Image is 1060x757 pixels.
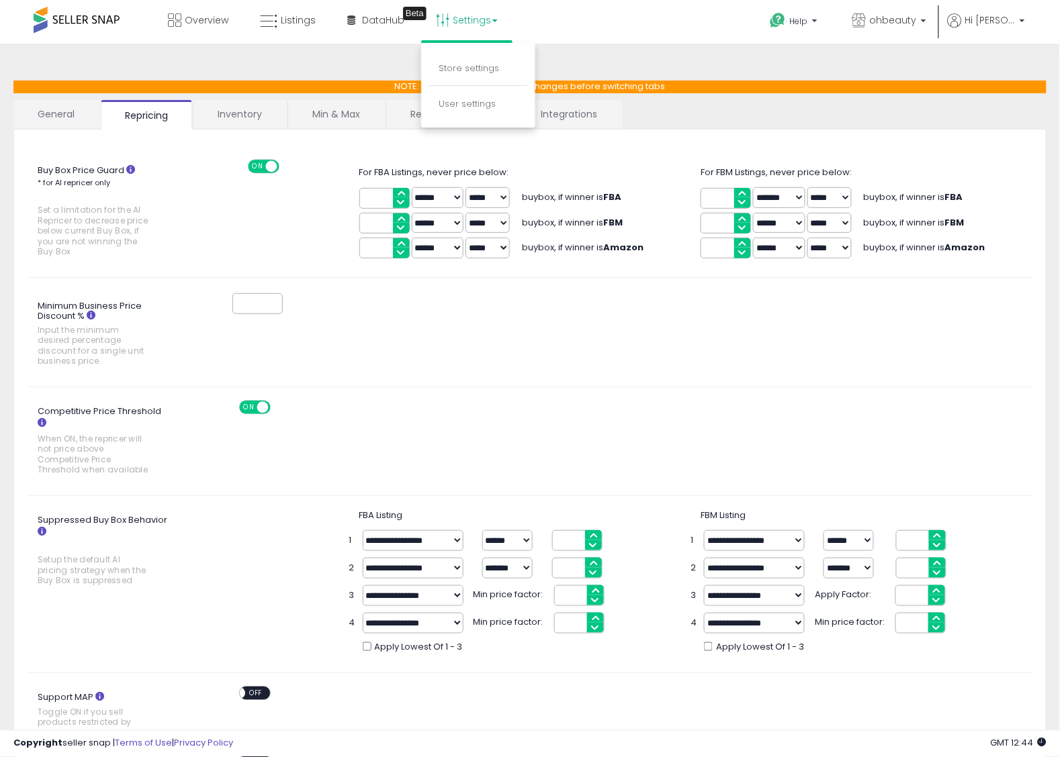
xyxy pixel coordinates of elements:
span: OFF [277,160,298,172]
div: seller snap | | [13,738,233,750]
span: Toggle ON if you sell products restricted by MAP [38,707,148,738]
span: Help [790,15,808,27]
span: For FBM Listings, never price below: [701,166,852,179]
label: Competitive Price Threshold [28,401,178,482]
span: buybox, if winner is [522,241,644,254]
span: buybox, if winner is [864,216,965,229]
span: Set a limitation for the AI Repricer to decrease price below current Buy Box, if you are not winn... [38,205,148,256]
span: ohbeauty [870,13,917,27]
label: Minimum Business Price Discount % [28,296,178,373]
span: ON [249,160,266,172]
span: For FBA Listings, never price below: [359,166,509,179]
span: Input the minimum desired percentage discount for a single unit business price. [38,325,148,366]
span: ON [240,401,257,413]
label: Support MAP [28,687,178,745]
a: Help [760,2,831,44]
span: DataHub [362,13,404,27]
a: Store settings [439,62,499,74]
span: buybox, if winner is [522,216,623,229]
span: FBM Listing [701,509,746,521]
a: Terms of Use [115,737,172,750]
div: Tooltip anchor [403,7,427,20]
span: Setup the default AI pricing strategy when the Buy Box is suppressed [38,554,148,585]
span: Apply Lowest Of 1 - 3 [375,641,463,654]
span: Overview [185,13,228,27]
span: 1 [691,534,697,547]
small: * for AI repricer only [38,177,110,188]
a: User settings [439,97,496,110]
span: FBA Listing [359,509,403,521]
a: General [13,100,99,128]
p: NOTE: Remember to apply any changes before switching tabs [13,81,1047,93]
span: Min price factor: [815,613,889,629]
span: 2 [349,562,356,574]
a: Privacy Policy [174,737,233,750]
span: 3 [691,589,697,602]
a: Inventory [193,100,286,128]
span: Hi [PERSON_NAME] [965,13,1016,27]
a: Integrations [517,100,621,128]
span: Min price factor: [474,585,547,601]
span: OFF [245,688,267,699]
b: Amazon [945,241,985,254]
span: When ON, the repricer will not price above Competitive Price Threshold when available [38,434,148,475]
a: Repricing [101,100,192,130]
strong: Copyright [13,737,62,750]
span: buybox, if winner is [864,241,985,254]
span: buybox, if winner is [864,191,963,203]
span: Listings [281,13,316,27]
label: Suppressed Buy Box Behavior [28,509,178,593]
b: FBA [945,191,963,203]
span: Apply Factor: [815,585,889,601]
b: FBA [603,191,621,203]
a: Repricing Presets [386,100,515,128]
label: Buy Box Price Guard [28,160,178,264]
span: 4 [691,617,697,629]
span: 1 [349,534,356,547]
a: Min & Max [288,100,384,128]
span: 3 [349,589,356,602]
span: 2025-10-14 12:44 GMT [991,737,1047,750]
i: Get Help [770,12,787,29]
span: Min price factor: [474,613,547,629]
span: 2 [691,562,697,574]
span: buybox, if winner is [522,191,621,203]
span: Apply Lowest Of 1 - 3 [716,641,804,654]
span: OFF [268,401,290,413]
b: Amazon [603,241,644,254]
span: 4 [349,617,356,629]
a: Hi [PERSON_NAME] [948,13,1025,44]
b: FBM [945,216,965,229]
b: FBM [603,216,623,229]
